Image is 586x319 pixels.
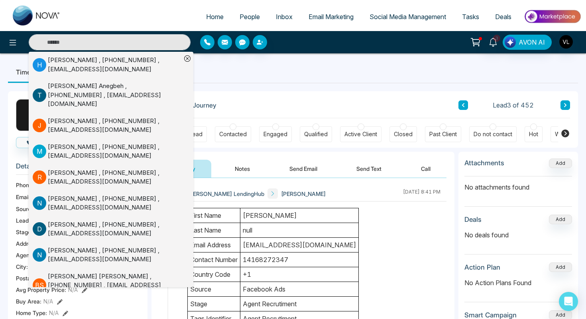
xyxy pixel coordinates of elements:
[464,263,500,271] h3: Action Plan
[362,9,454,24] a: Social Media Management
[49,309,59,317] span: N/A
[464,230,572,240] p: No deals found
[464,176,572,192] p: No attachments found
[559,35,573,49] img: User Avatar
[484,35,503,49] a: 3
[462,13,479,21] span: Tasks
[16,297,41,305] span: Buy Area :
[16,181,34,189] span: Phone:
[33,222,46,236] p: D
[464,278,572,288] p: No Action Plans Found
[48,168,181,186] div: [PERSON_NAME] , [PHONE_NUMBER] , [EMAIL_ADDRESS][DOMAIN_NAME]
[505,37,516,48] img: Lead Flow
[16,216,45,225] span: Lead Type:
[493,35,500,42] span: 3
[549,262,572,272] button: Add
[48,117,181,135] div: [PERSON_NAME] , [PHONE_NUMBER] , [EMAIL_ADDRESS][DOMAIN_NAME]
[555,130,570,138] div: Warm
[276,13,293,21] span: Inbox
[206,13,224,21] span: Home
[232,9,268,24] a: People
[43,297,53,305] span: N/A
[340,160,397,178] button: Send Text
[474,130,512,138] div: Do not contact
[16,262,28,271] span: City :
[33,58,46,72] p: H
[403,188,440,199] div: [DATE] 8:41 PM
[16,228,33,236] span: Stage:
[8,61,49,83] li: Timeline
[33,88,46,102] p: T
[264,130,287,138] div: Engaged
[487,9,519,24] a: Deals
[16,205,36,213] span: Source:
[268,9,301,24] a: Inbox
[33,278,46,292] p: B S
[16,193,31,201] span: Email:
[48,56,181,74] div: [PERSON_NAME] , [PHONE_NUMBER] , [EMAIL_ADDRESS][DOMAIN_NAME]
[301,9,362,24] a: Email Marketing
[13,6,61,25] img: Nova CRM Logo
[240,13,260,21] span: People
[187,190,264,198] span: [PERSON_NAME] LendingHub
[309,13,354,21] span: Email Marketing
[33,145,46,158] p: M
[68,286,78,294] span: N/A
[519,37,545,47] span: AVON AI
[394,130,413,138] div: Closed
[16,251,33,259] span: Agent:
[344,130,377,138] div: Active Client
[16,286,66,294] span: Avg Property Price :
[281,190,326,198] span: [PERSON_NAME]
[16,309,47,317] span: Home Type :
[48,143,181,160] div: [PERSON_NAME] , [PHONE_NUMBER] , [EMAIL_ADDRESS][DOMAIN_NAME]
[273,160,333,178] button: Send Email
[16,99,48,131] div: J
[33,196,46,210] p: N
[464,215,482,223] h3: Deals
[48,82,181,109] div: [PERSON_NAME] Anegbeh , [PHONE_NUMBER] , [EMAIL_ADDRESS][DOMAIN_NAME]
[559,292,578,311] div: Open Intercom Messenger
[549,215,572,224] button: Add
[219,130,247,138] div: Contacted
[16,162,140,174] h3: Details
[464,311,517,319] h3: Smart Campaign
[16,239,50,248] span: Address:
[219,160,266,178] button: Notes
[48,220,181,238] div: [PERSON_NAME] , [PHONE_NUMBER] , [EMAIL_ADDRESS][DOMAIN_NAME]
[503,35,552,50] button: AVON AI
[523,8,581,25] img: Market-place.gif
[549,159,572,166] span: Add
[33,248,46,262] p: N
[529,130,538,138] div: Hot
[198,9,232,24] a: Home
[549,159,572,168] button: Add
[495,13,511,21] span: Deals
[48,272,181,299] div: [PERSON_NAME] [PERSON_NAME] , [PHONE_NUMBER] , [EMAIL_ADDRESS][DOMAIN_NAME]
[454,9,487,24] a: Tasks
[16,274,49,282] span: Postal Code :
[16,137,55,148] button: Call
[48,246,181,264] div: [PERSON_NAME] , [PHONE_NUMBER] , [EMAIL_ADDRESS][DOMAIN_NAME]
[304,130,328,138] div: Qualified
[33,170,46,184] p: R
[33,119,46,132] p: J
[493,100,534,110] span: Lead 3 of 452
[464,159,504,167] h3: Attachments
[429,130,457,138] div: Past Client
[48,194,181,212] div: [PERSON_NAME] , [PHONE_NUMBER] , [EMAIL_ADDRESS][DOMAIN_NAME]
[370,13,446,21] span: Social Media Management
[405,160,446,178] button: Call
